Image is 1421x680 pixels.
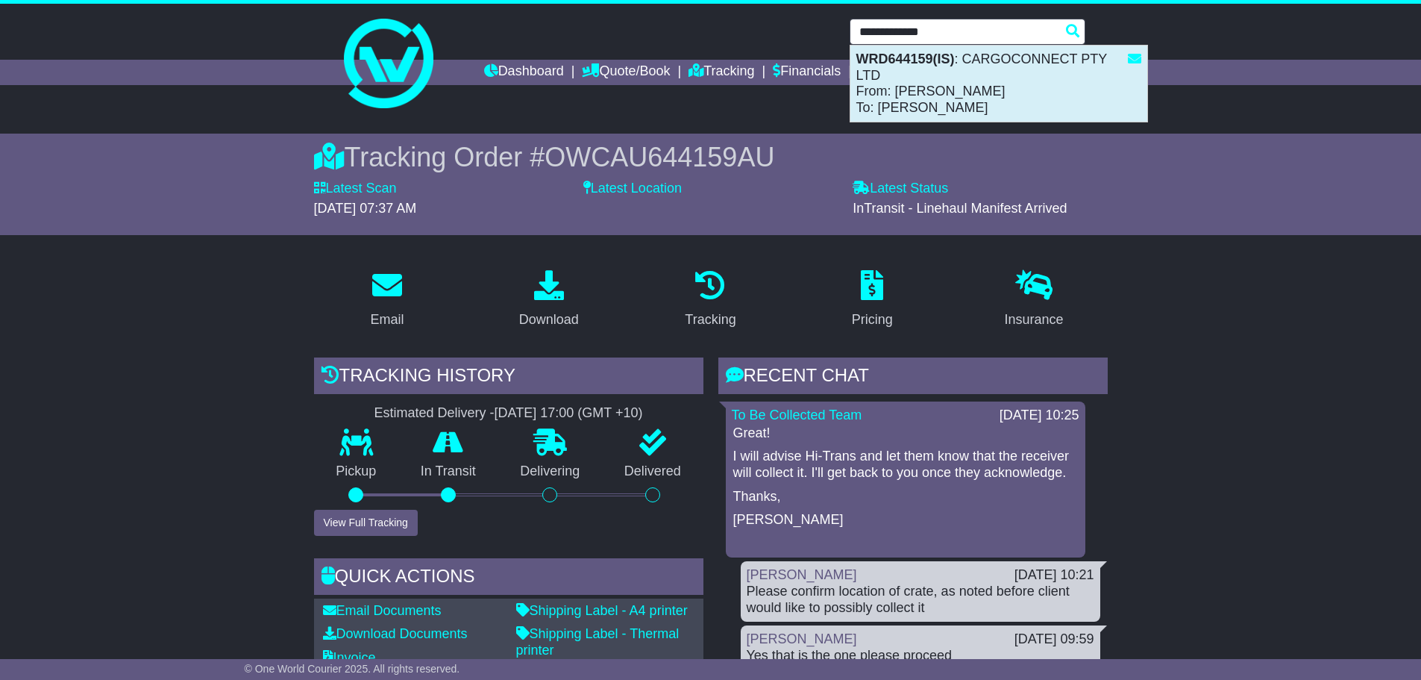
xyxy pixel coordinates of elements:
div: Tracking history [314,358,703,398]
a: Dashboard [484,60,564,85]
label: Latest Location [583,181,682,197]
button: View Full Tracking [314,510,418,536]
div: Tracking [685,310,735,330]
a: Quote/Book [582,60,670,85]
p: Delivered [602,464,703,480]
p: I will advise Hi-Trans and let them know that the receiver will collect it. I'll get back to you ... [733,449,1078,481]
div: Please confirm location of crate, as noted before client would like to possibly collect it [747,584,1094,616]
a: Invoice [323,650,376,665]
p: Pickup [314,464,399,480]
label: Latest Status [853,181,948,197]
div: : CARGOCONNECT PTY LTD From: [PERSON_NAME] To: [PERSON_NAME] [850,46,1147,122]
p: In Transit [398,464,498,480]
a: Download [509,265,589,335]
span: InTransit - Linehaul Manifest Arrived [853,201,1067,216]
div: Insurance [1005,310,1064,330]
a: Download Documents [323,626,468,641]
a: [PERSON_NAME] [747,631,857,646]
span: © One World Courier 2025. All rights reserved. [245,663,460,675]
a: Shipping Label - Thermal printer [516,626,680,658]
a: Tracking [675,265,745,335]
label: Latest Scan [314,181,397,197]
p: [PERSON_NAME] [733,512,1078,528]
strong: WRD644159(IS) [856,52,955,66]
div: [DATE] 17:00 (GMT +10) [495,405,643,422]
span: [DATE] 07:37 AM [314,201,417,216]
div: RECENT CHAT [718,358,1108,398]
div: Tracking Order # [314,141,1108,173]
div: Pricing [852,310,893,330]
a: [PERSON_NAME] [747,567,857,582]
div: [DATE] 10:25 [1000,408,1079,424]
a: To Be Collected Team [732,408,862,422]
a: Email Documents [323,603,442,618]
div: Yes that is the one please proceed [747,648,1094,664]
div: Estimated Delivery - [314,405,703,422]
div: Quick Actions [314,558,703,599]
span: OWCAU644159AU [545,142,774,172]
a: Email [360,265,413,335]
p: Delivering [498,464,603,480]
div: Download [519,310,579,330]
a: Shipping Label - A4 printer [516,603,688,618]
a: Tracking [688,60,754,85]
p: Thanks, [733,489,1078,505]
a: Pricing [842,265,903,335]
p: Great! [733,425,1078,442]
div: [DATE] 10:21 [1014,567,1094,584]
a: Insurance [995,265,1073,335]
a: Financials [773,60,841,85]
div: [DATE] 09:59 [1014,631,1094,648]
div: Email [370,310,404,330]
